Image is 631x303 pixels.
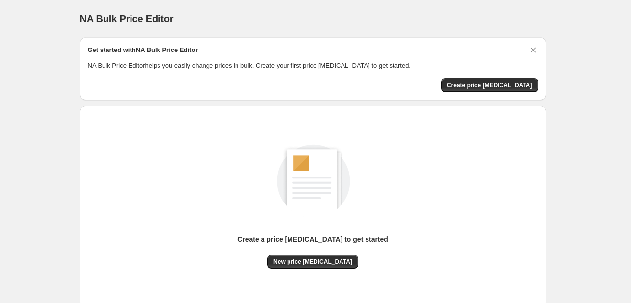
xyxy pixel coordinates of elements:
[80,13,174,24] span: NA Bulk Price Editor
[237,234,388,244] p: Create a price [MEDICAL_DATA] to get started
[88,45,198,55] h2: Get started with NA Bulk Price Editor
[267,255,358,269] button: New price [MEDICAL_DATA]
[273,258,352,266] span: New price [MEDICAL_DATA]
[528,45,538,55] button: Dismiss card
[88,61,538,71] p: NA Bulk Price Editor helps you easily change prices in bulk. Create your first price [MEDICAL_DAT...
[441,78,538,92] button: Create price change job
[447,81,532,89] span: Create price [MEDICAL_DATA]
